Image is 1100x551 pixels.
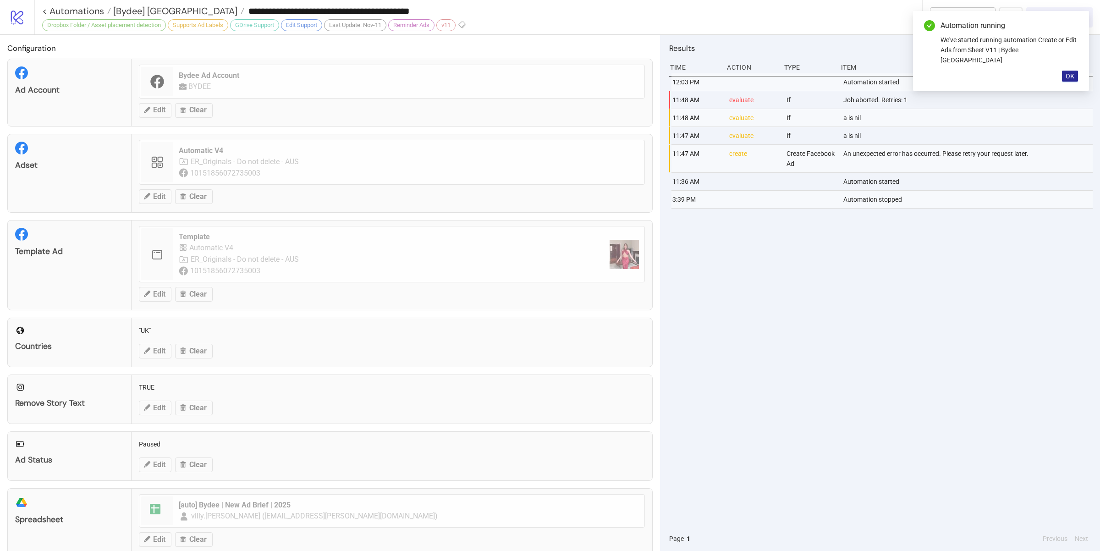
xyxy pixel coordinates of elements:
div: Dropbox Folder / Asset placement detection [42,19,166,31]
div: Automation started [842,73,1095,91]
span: OK [1066,72,1074,80]
div: GDrive Support [230,19,279,31]
div: Edit Support [281,19,322,31]
div: We've started running automation Create or Edit Ads from Sheet V11 | Bydee [GEOGRAPHIC_DATA] [940,35,1078,65]
button: To Builder [930,7,996,28]
div: Last Update: Nov-11 [324,19,386,31]
h2: Results [669,42,1093,54]
div: a is nil [842,109,1095,127]
button: Previous [1040,534,1070,544]
div: Reminder Ads [388,19,434,31]
div: create [728,145,779,172]
div: 11:48 AM [671,91,722,109]
a: [Bydee] [GEOGRAPHIC_DATA] [111,6,244,16]
div: Supports Ad Labels [168,19,228,31]
span: [Bydee] [GEOGRAPHIC_DATA] [111,5,237,17]
button: Next [1072,534,1091,544]
div: 11:48 AM [671,109,722,127]
div: evaluate [728,109,779,127]
a: < Automations [42,6,111,16]
div: Job aborted. Retries: 1 [842,91,1095,109]
div: If [786,91,836,109]
div: If [786,109,836,127]
div: If [786,127,836,144]
button: Abort Run [1026,7,1093,28]
div: a is nil [842,127,1095,144]
span: Page [669,534,684,544]
div: Action [726,59,776,76]
button: OK [1062,71,1078,82]
div: Automation started [842,173,1095,190]
span: check-circle [924,20,935,31]
button: 1 [684,534,693,544]
div: 3:39 PM [671,191,722,208]
div: An unexpected error has occurred. Please retry your request later. [842,145,1095,172]
button: ... [999,7,1023,28]
h2: Configuration [7,42,653,54]
div: Automation stopped [842,191,1095,208]
div: Automation running [940,20,1078,31]
div: Create Facebook Ad [786,145,836,172]
div: evaluate [728,127,779,144]
div: Type [783,59,834,76]
div: Item [840,59,1093,76]
div: 11:47 AM [671,127,722,144]
div: 11:36 AM [671,173,722,190]
div: 12:03 PM [671,73,722,91]
div: Time [669,59,720,76]
div: 11:47 AM [671,145,722,172]
div: v11 [436,19,456,31]
div: evaluate [728,91,779,109]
